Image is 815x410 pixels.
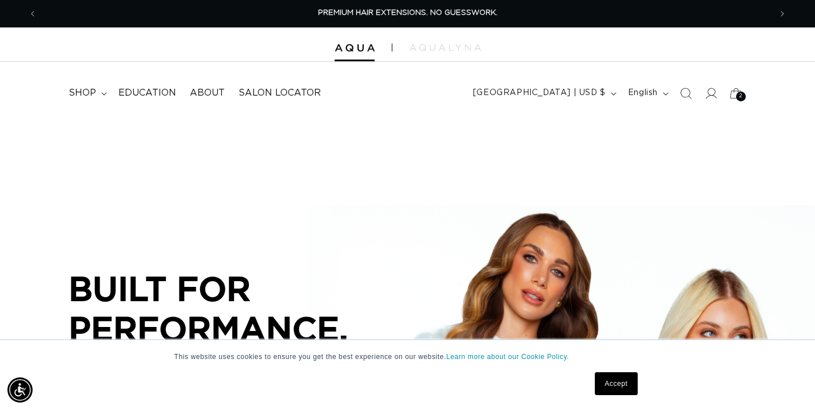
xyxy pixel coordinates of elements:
[238,87,321,99] span: Salon Locator
[232,80,328,106] a: Salon Locator
[628,87,658,99] span: English
[190,87,225,99] span: About
[673,81,698,106] summary: Search
[739,92,743,101] span: 2
[473,87,606,99] span: [GEOGRAPHIC_DATA] | USD $
[410,44,481,51] img: aqualyna.com
[446,353,569,361] a: Learn more about our Cookie Policy.
[112,80,183,106] a: Education
[335,44,375,52] img: Aqua Hair Extensions
[595,372,637,395] a: Accept
[20,3,45,25] button: Previous announcement
[318,9,498,17] span: PREMIUM HAIR EXTENSIONS. NO GUESSWORK.
[183,80,232,106] a: About
[69,87,96,99] span: shop
[770,3,795,25] button: Next announcement
[7,377,33,403] div: Accessibility Menu
[621,82,673,104] button: English
[118,87,176,99] span: Education
[62,80,112,106] summary: shop
[174,352,641,362] p: This website uses cookies to ensure you get the best experience on our website.
[466,82,621,104] button: [GEOGRAPHIC_DATA] | USD $
[758,355,815,410] iframe: Chat Widget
